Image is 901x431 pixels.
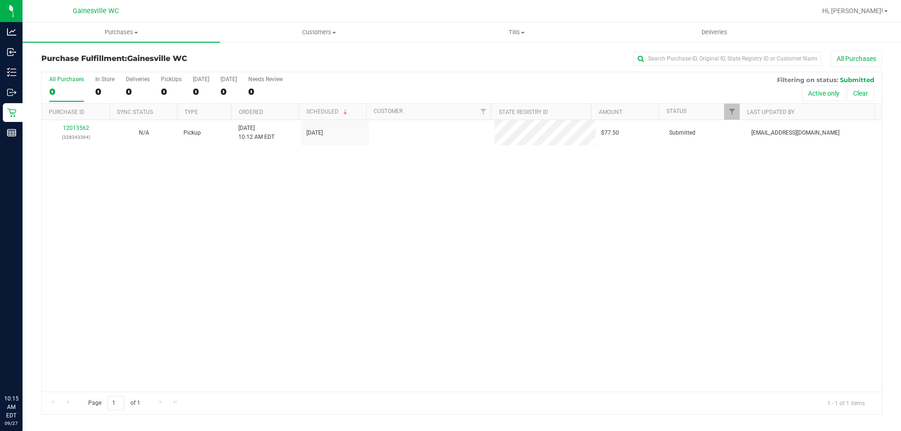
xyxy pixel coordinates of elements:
inline-svg: Analytics [7,27,16,37]
h3: Purchase Fulfillment: [41,54,321,63]
span: Gainesville WC [127,54,187,63]
div: 0 [95,86,115,97]
span: [DATE] [306,129,323,137]
div: 0 [193,86,209,97]
inline-svg: Reports [7,128,16,137]
div: 0 [161,86,182,97]
p: (328343364) [47,133,104,142]
a: Scheduled [306,108,349,115]
div: [DATE] [221,76,237,83]
span: Customers [221,28,417,37]
div: 0 [49,86,84,97]
span: Filtering on status: [777,76,838,83]
a: Status [666,108,687,114]
span: Submitted [840,76,874,83]
input: 1 [107,396,124,410]
span: Hi, [PERSON_NAME]! [822,7,883,15]
p: 10:15 AM EDT [4,394,18,420]
span: Purchases [23,28,220,37]
iframe: Resource center [9,356,38,384]
a: State Registry ID [499,109,548,115]
span: Page of 1 [80,396,148,410]
inline-svg: Retail [7,108,16,117]
a: Filter [475,104,491,120]
span: Pickup [183,129,201,137]
div: 0 [221,86,237,97]
button: N/A [139,129,149,137]
input: Search Purchase ID, Original ID, State Registry ID or Customer Name... [634,52,821,66]
div: In Store [95,76,115,83]
span: [DATE] 10:12 AM EDT [238,124,275,142]
a: Deliveries [616,23,813,42]
span: Not Applicable [139,129,149,136]
div: Needs Review [248,76,283,83]
span: Tills [418,28,615,37]
span: [EMAIL_ADDRESS][DOMAIN_NAME] [751,129,840,137]
a: Tills [418,23,615,42]
span: $77.50 [601,129,619,137]
a: Last Updated By [747,109,794,115]
a: Ordered [239,109,263,115]
a: Sync Status [117,109,153,115]
span: 1 - 1 of 1 items [820,396,872,410]
div: 0 [126,86,150,97]
a: Customer [374,108,403,114]
button: Clear [847,85,874,101]
inline-svg: Inbound [7,47,16,57]
a: Filter [724,104,740,120]
inline-svg: Outbound [7,88,16,97]
span: Gainesville WC [73,7,119,15]
button: Active only [802,85,846,101]
inline-svg: Inventory [7,68,16,77]
a: 12013562 [63,125,89,131]
div: All Purchases [49,76,84,83]
a: Amount [599,109,622,115]
div: 0 [248,86,283,97]
span: Deliveries [689,28,740,37]
button: All Purchases [831,51,882,67]
div: [DATE] [193,76,209,83]
a: Purchase ID [49,109,84,115]
a: Type [184,109,198,115]
a: Customers [220,23,418,42]
div: PickUps [161,76,182,83]
div: Deliveries [126,76,150,83]
span: Submitted [669,129,695,137]
p: 09/27 [4,420,18,427]
a: Purchases [23,23,220,42]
